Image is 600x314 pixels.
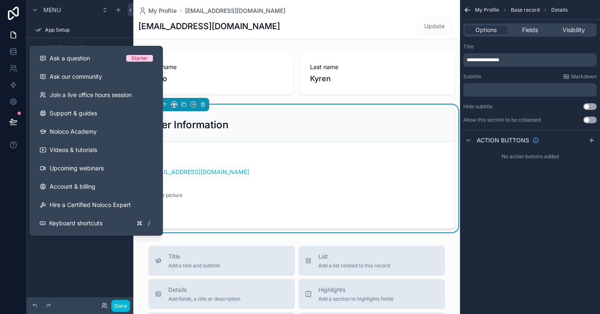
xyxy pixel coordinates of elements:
[463,117,541,123] label: Allow this section to be collapsed
[145,220,152,227] span: /
[298,246,445,276] button: ListAdd a list related to this record
[168,286,240,294] span: Details
[168,262,220,269] span: Add a title and subtitle
[49,219,102,227] span: Keyboard shortcuts
[131,55,148,62] div: Starter
[563,73,597,80] a: Markdown
[463,103,492,110] label: Hide subtitle
[318,296,393,302] span: Add a section to highlights fields
[185,7,285,15] a: [EMAIL_ADDRESS][DOMAIN_NAME]
[149,118,228,132] h2: User Information
[298,279,445,309] button: HighlightsAdd a section to highlights fields
[50,109,97,117] span: Support & guides
[148,7,177,15] span: My Profile
[33,159,160,177] a: Upcoming webinars
[463,43,474,50] label: Title
[475,7,499,13] span: My Profile
[148,246,295,276] button: TitleAdd a title and subtitle
[50,72,102,81] span: Ask our community
[168,296,240,302] span: Add fields, a title or description
[138,20,280,32] h1: [EMAIL_ADDRESS][DOMAIN_NAME]
[50,54,90,62] span: Ask a question
[477,136,529,145] span: Action buttons
[33,196,160,214] button: Hire a Certified Noloco Expert
[33,177,160,196] a: Account & billing
[33,104,160,122] a: Support & guides
[149,192,182,198] span: Profile picture
[33,214,160,232] button: Keyboard shortcuts/
[463,73,481,80] label: Subtitle
[33,122,160,141] a: Noloco Academy
[138,7,177,15] a: My Profile
[168,252,220,261] span: Title
[463,83,597,97] div: scrollable content
[50,201,131,209] span: Hire a Certified Noloco Expert
[562,26,585,34] span: Visibility
[571,73,597,80] span: Markdown
[318,286,393,294] span: Highlights
[50,127,97,136] span: Noloco Academy
[149,168,249,176] a: [EMAIL_ADDRESS][DOMAIN_NAME]
[148,279,295,309] button: DetailsAdd fields, a title or description
[50,182,95,191] span: Account & billing
[33,141,160,159] a: Videos & tutorials
[111,300,130,312] button: Done
[33,86,160,104] a: Join a live office hours session
[318,262,390,269] span: Add a list related to this record
[43,44,86,52] span: Hidden pages
[45,27,127,33] label: App Setup
[33,67,160,86] a: Ask our community
[27,131,133,172] div: scrollable content
[50,91,132,99] span: Join a live office hours session
[511,7,540,13] span: Base record
[32,23,128,37] a: App Setup
[522,26,538,34] span: Fields
[463,53,597,67] div: scrollable content
[318,252,390,261] span: List
[33,49,160,67] button: Ask a questionStarter
[551,7,567,13] span: Details
[43,6,61,14] span: Menu
[50,146,97,154] span: Videos & tutorials
[460,150,600,163] div: No action buttons added
[50,164,104,172] span: Upcoming webinars
[475,26,497,34] span: Options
